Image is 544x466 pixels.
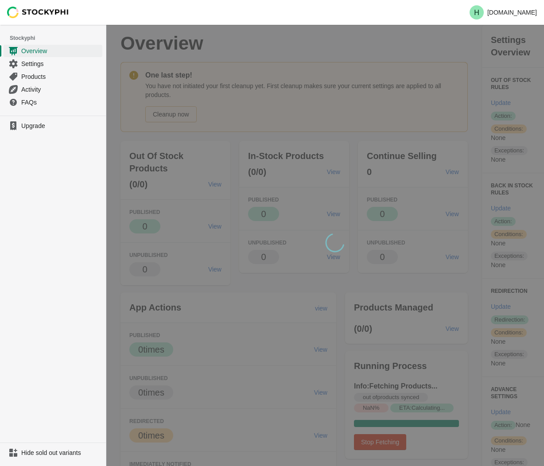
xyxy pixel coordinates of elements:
a: Hide sold out variants [4,447,102,459]
button: Avatar with initials H[DOMAIN_NAME] [466,4,540,21]
a: Upgrade [4,120,102,132]
span: Upgrade [21,121,101,130]
text: H [474,9,479,16]
a: Overview [4,44,102,57]
span: Products [21,72,101,81]
a: Settings [4,57,102,70]
p: [DOMAIN_NAME] [487,9,537,16]
span: Avatar with initials H [470,5,484,19]
span: Stockyphi [10,34,106,43]
span: Hide sold out variants [21,448,101,457]
span: Settings [21,59,101,68]
a: Products [4,70,102,83]
span: Activity [21,85,101,94]
img: Stockyphi [7,7,69,18]
a: FAQs [4,96,102,109]
a: Activity [4,83,102,96]
span: Overview [21,47,101,55]
span: FAQs [21,98,101,107]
